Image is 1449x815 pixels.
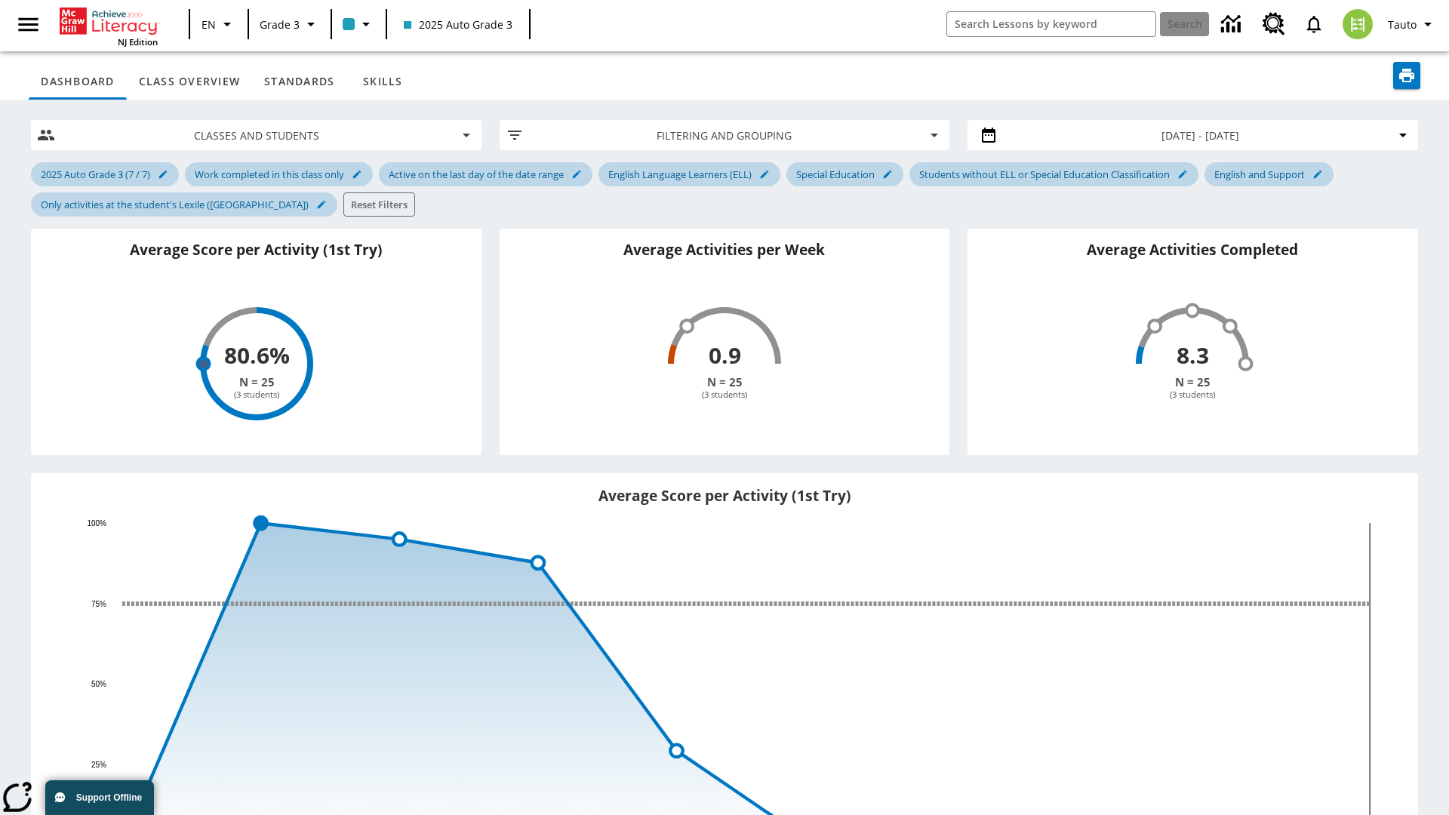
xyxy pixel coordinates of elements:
h2: Average Score per Activity (1st Try) [43,485,1405,507]
text: 8.3 [1177,340,1209,371]
span: Work completed in this class only [186,168,353,181]
button: Dashboard [29,63,126,100]
div: Edit Work completed in this class only filter selected submenu item [185,162,373,186]
span: English and Support [1205,168,1314,181]
circle: Milestone 1, 2 per week on average [681,320,693,332]
circle: 95%, (N=1), 8/10 - 8/16 [393,533,406,546]
span: Students without ELL or Special Education Classification [910,168,1179,181]
h2: Average Activities Completed [980,241,1405,273]
circle: 100%, (N=1), 8/3 - 8/9 [254,517,267,530]
text: 75% [91,599,106,607]
span: Filtering and Grouping [536,128,913,143]
div: Edit Special Education filter selected submenu item [786,162,903,186]
span: EN [202,17,216,32]
div: Edit Active on the last day of the date range filter selected submenu item [379,162,592,186]
span: Only activities at the student's Lexile ([GEOGRAPHIC_DATA]) [32,198,318,211]
div: Edit Students without ELL or Special Education Classification filter selected submenu item [909,162,1198,186]
button: Select classes and students menu item [37,126,475,144]
input: search field [947,12,1155,36]
div: Edit Only activities at the student's Lexile (Reading) filter selected submenu item [31,192,337,217]
text: 80.6% [223,340,289,371]
span: Special Education [787,168,884,181]
div: Edit 2025 Auto Grade 3 (7 / 7) filter selected submenu item [31,162,179,186]
text: 0.9 [708,340,740,371]
h2: Average Activities per Week [512,241,937,273]
text: 25% [91,761,106,769]
span: Active on the last day of the date range [380,168,573,181]
span: Grade 3 [260,17,300,32]
text: (3 students) [234,389,279,400]
button: Profile/Settings [1382,11,1443,38]
text: N = 25 [1175,374,1211,389]
img: avatar image [1343,9,1373,39]
circle: 87.7%, (N=2), 8/17 - 8/23 [531,556,544,569]
span: NJ Edition [118,36,158,48]
button: Open side menu [6,2,51,47]
div: Edit English Language Learners (ELL) filter selected submenu item [598,162,780,186]
button: Standards [252,63,346,100]
circle: Milestone 1, 20 activities [1149,320,1161,332]
a: Resource Center, Will open in new tab [1254,4,1294,45]
button: Select a new avatar [1334,5,1382,44]
a: Notifications [1294,5,1334,44]
circle: 29.3%, (N=2), 8/24 - 8/30 [670,744,683,757]
span: Support Offline [76,792,142,803]
button: Class Overview [127,63,253,100]
a: Data Center [1212,4,1254,45]
button: Grade: Grade 3, Select a grade [254,11,326,38]
button: Skills [346,63,419,100]
button: Support Offline [45,780,154,815]
span: Tauto [1388,17,1417,32]
div: Edit English and Support filter selected submenu item [1204,162,1334,186]
span: Classes and Students [67,128,445,143]
h2: Average Score per Activity (1st Try) [43,241,469,273]
text: N = 25 [238,374,274,389]
circle: Milestone 3, 60 activities [1224,320,1236,332]
text: (3 students) [1170,389,1215,400]
button: Select the date range menu item [974,126,1411,144]
circle: Milestone 2, 40 activities [1186,305,1198,317]
text: (3 students) [702,389,747,400]
svg: Collapse Date Range Filter [1394,126,1412,144]
button: Language: EN, Select a language [195,11,243,38]
button: Print [1393,62,1420,89]
text: 50% [91,680,106,688]
span: [DATE] - [DATE] [1161,128,1239,143]
button: Apply filters menu item [506,126,943,144]
circle: Milestone 4, 80 activities [1240,358,1252,370]
div: Home [60,5,158,48]
span: 2025 Auto Grade 3 (7 / 7) [32,168,159,181]
span: English Language Learners (ELL) [599,168,761,181]
circle: Milestone 1, 75%, Milestone Achieved [197,358,209,370]
span: 2025 Auto Grade 3 [404,17,512,32]
text: 100% [87,518,106,527]
text: N = 25 [706,374,742,389]
button: Class color is light blue. Change class color [337,11,381,38]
